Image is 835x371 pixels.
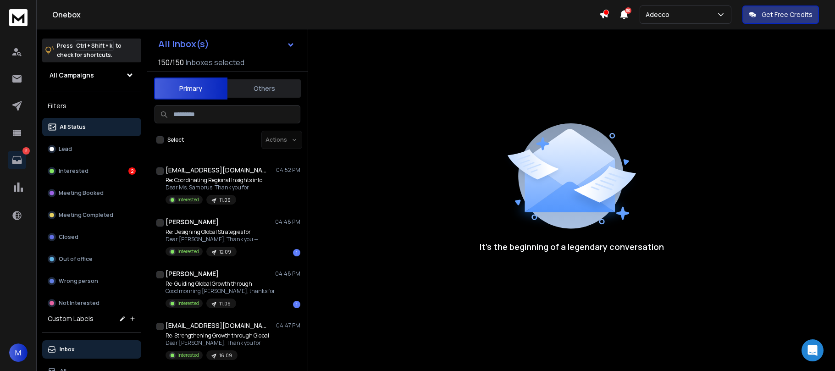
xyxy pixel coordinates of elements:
[166,280,275,288] p: Re: Guiding Global Growth through
[625,7,631,14] span: 50
[42,272,141,290] button: Wrong person
[802,339,824,361] div: Open Intercom Messenger
[9,343,28,362] button: M
[59,299,100,307] p: Not Interested
[166,321,266,330] h1: [EMAIL_ADDRESS][DOMAIN_NAME]
[166,339,269,347] p: Dear [PERSON_NAME], Thank you for
[276,166,300,174] p: 04:52 PM
[166,166,266,175] h1: [EMAIL_ADDRESS][DOMAIN_NAME]
[59,233,78,241] p: Closed
[42,340,141,359] button: Inbox
[158,57,184,68] span: 150 / 150
[177,300,199,307] p: Interested
[154,78,227,100] button: Primary
[42,66,141,84] button: All Campaigns
[48,314,94,323] h3: Custom Labels
[177,248,199,255] p: Interested
[275,218,300,226] p: 04:48 PM
[219,249,231,255] p: 12.09
[158,39,209,49] h1: All Inbox(s)
[151,35,302,53] button: All Inbox(s)
[167,136,184,144] label: Select
[293,301,300,308] div: 1
[166,217,219,227] h1: [PERSON_NAME]
[166,332,269,339] p: Re: Strengthening Growth through Global
[59,145,72,153] p: Lead
[166,184,262,191] p: Dear Ms. Sambrus, Thank you for
[166,177,262,184] p: Re: Coordinating Regional Insights into
[59,189,104,197] p: Meeting Booked
[166,236,258,243] p: Dear [PERSON_NAME], Thank you —
[59,167,88,175] p: Interested
[42,184,141,202] button: Meeting Booked
[50,71,94,80] h1: All Campaigns
[177,196,199,203] p: Interested
[762,10,813,19] p: Get Free Credits
[42,294,141,312] button: Not Interested
[60,123,86,131] p: All Status
[42,100,141,112] h3: Filters
[59,211,113,219] p: Meeting Completed
[42,228,141,246] button: Closed
[60,346,75,353] p: Inbox
[293,249,300,256] div: 1
[219,197,231,204] p: 11.09
[22,147,30,155] p: 2
[52,9,599,20] h1: Onebox
[9,9,28,26] img: logo
[646,10,673,19] p: Adecco
[42,206,141,224] button: Meeting Completed
[219,300,231,307] p: 11.09
[8,151,26,169] a: 2
[42,250,141,268] button: Out of office
[275,270,300,277] p: 04:48 PM
[227,78,301,99] button: Others
[276,322,300,329] p: 04:47 PM
[42,162,141,180] button: Interested2
[219,352,232,359] p: 16.09
[186,57,244,68] h3: Inboxes selected
[166,269,219,278] h1: [PERSON_NAME]
[166,288,275,295] p: Good morning [PERSON_NAME], thanks for
[59,277,98,285] p: Wrong person
[480,240,664,253] p: It’s the beginning of a legendary conversation
[742,6,819,24] button: Get Free Credits
[42,118,141,136] button: All Status
[128,167,136,175] div: 2
[59,255,93,263] p: Out of office
[177,352,199,359] p: Interested
[42,140,141,158] button: Lead
[75,40,114,51] span: Ctrl + Shift + k
[57,41,122,60] p: Press to check for shortcuts.
[166,228,258,236] p: Re: Designing Global Strategies for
